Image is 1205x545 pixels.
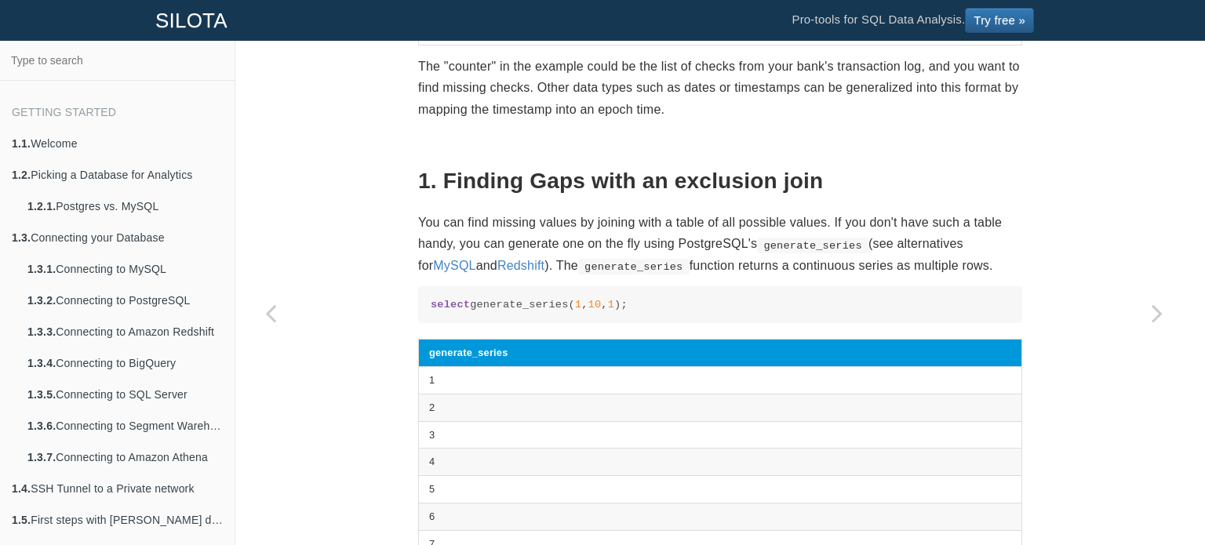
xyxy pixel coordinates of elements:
b: 1.4. [12,482,31,495]
span: select [431,299,470,311]
td: 6 [419,503,1022,530]
p: The "counter" in the example could be the list of checks from your bank's transaction log, and yo... [418,56,1022,120]
b: 1.3. [12,231,31,244]
a: Try free » [965,8,1034,33]
b: 1.3.6. [27,420,56,432]
input: Type to search [5,45,230,75]
code: generate_series( , , ); [431,297,1010,312]
td: 5 [419,476,1022,503]
span: 1 [575,299,581,311]
iframe: Drift Widget Chat Controller [1127,467,1186,526]
a: 1.3.4.Connecting to BigQuery [16,347,235,379]
b: 1.5. [12,514,31,526]
a: 1.3.5.Connecting to SQL Server [16,379,235,410]
span: 1 [608,299,614,311]
li: Pro-tools for SQL Data Analysis. [776,1,1050,40]
code: generate_series [578,259,690,274]
th: generate_series [419,340,1022,367]
b: 1.3.3. [27,325,56,338]
a: 1.3.7.Connecting to Amazon Athena [16,441,235,473]
a: SILOTA [144,1,239,40]
a: 1.3.1.Connecting to MySQL [16,253,235,285]
b: 1.3.4. [27,357,56,369]
a: Next page: Estimating Demand Curves and Profit-Maximizing Pricing [1122,80,1192,545]
b: 1.3.7. [27,451,56,463]
td: 1 [419,367,1022,394]
b: 1.2. [12,169,31,181]
td: 2 [419,394,1022,421]
a: 1.3.2.Connecting to PostgreSQL [16,285,235,316]
code: generate_series [757,238,868,253]
b: 1.1. [12,137,31,150]
a: MySQL [433,259,475,272]
a: Previous page: Querying JSON (JSONB) data types in PostgreSQL [235,80,306,545]
td: 3 [419,421,1022,449]
h2: 1. Finding Gaps with an exclusion join [418,169,1022,194]
a: 1.3.6.Connecting to Segment Warehouse [16,410,235,441]
b: 1.2.1. [27,200,56,213]
p: You can find missing values by joining with a table of all possible values. If you don't have suc... [418,212,1022,276]
a: Redshift [497,259,544,272]
a: 1.2.1.Postgres vs. MySQL [16,191,235,222]
b: 1.3.1. [27,263,56,275]
b: 1.3.5. [27,388,56,401]
td: 4 [419,449,1022,476]
a: 1.3.3.Connecting to Amazon Redshift [16,316,235,347]
span: 10 [588,299,602,311]
b: 1.3.2. [27,294,56,307]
